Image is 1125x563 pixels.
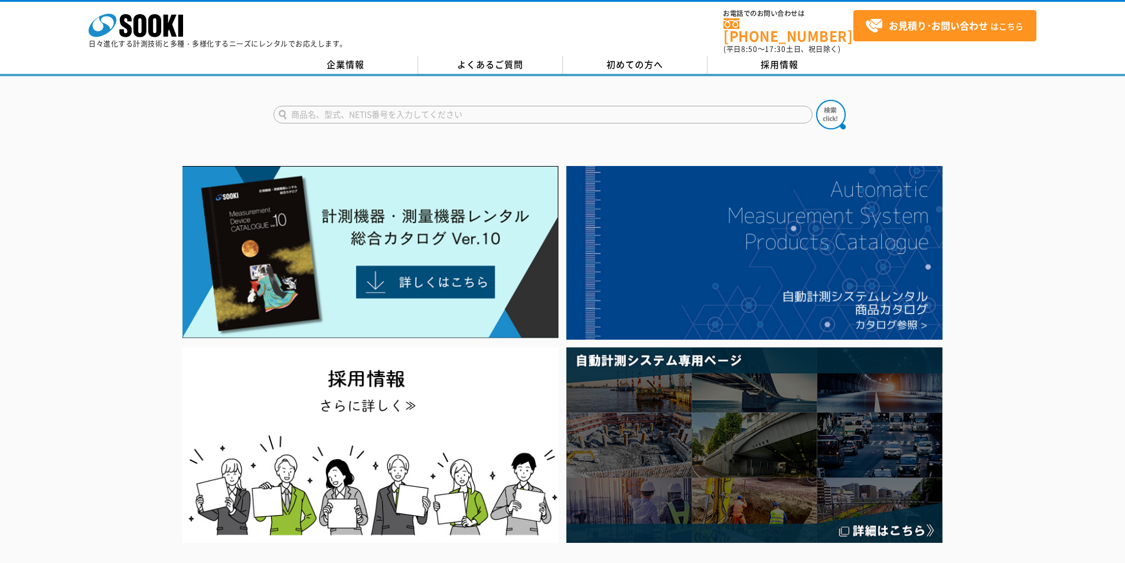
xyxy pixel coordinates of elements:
[273,56,418,74] a: 企業情報
[182,347,559,543] img: SOOKI recruit
[273,106,813,123] input: 商品名、型式、NETIS番号を入力してください
[723,44,840,54] span: (平日 ～ 土日、祝日除く)
[723,18,853,43] a: [PHONE_NUMBER]
[816,100,846,129] img: btn_search.png
[566,166,943,340] img: 自動計測システムカタログ
[563,56,707,74] a: 初めての方へ
[566,347,943,543] img: 自動計測システム専用ページ
[418,56,563,74] a: よくあるご質問
[889,18,988,32] strong: お見積り･お問い合わせ
[741,44,758,54] span: 8:50
[723,10,853,17] span: お電話でのお問い合わせは
[707,56,852,74] a: 採用情報
[853,10,1036,41] a: お見積り･お問い合わせはこちら
[182,166,559,339] img: Catalog Ver10
[89,40,347,47] p: 日々進化する計測技術と多種・多様化するニーズにレンタルでお応えします。
[865,17,1023,35] span: はこちら
[606,58,663,71] span: 初めての方へ
[765,44,786,54] span: 17:30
